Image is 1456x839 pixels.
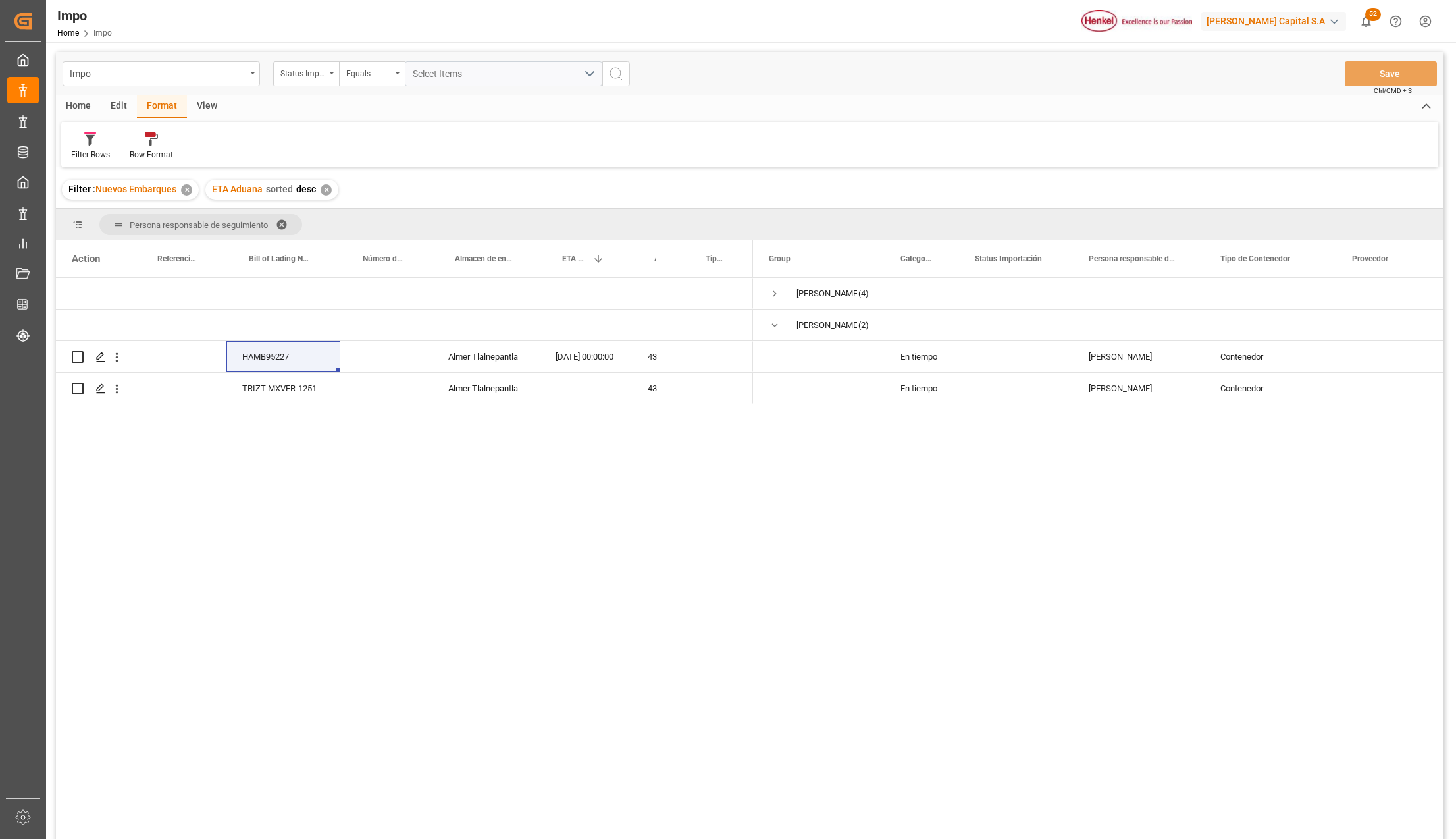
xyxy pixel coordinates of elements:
div: Almer Tlalnepantla [432,341,540,372]
div: HAMB95227 [226,341,340,372]
span: Referencia Leschaco [157,254,199,263]
span: Bill of Lading Number [249,254,313,263]
div: Press SPACE to select this row. [56,310,753,341]
div: Format [137,95,187,118]
div: [PERSON_NAME] [796,279,857,309]
div: [PERSON_NAME] [796,310,857,340]
div: Equals [346,65,391,80]
button: show 52 new notifications [1351,7,1381,36]
div: Row Format [130,149,173,161]
button: open menu [339,61,405,86]
span: Almacen de entrega [455,254,512,263]
div: Press SPACE to select this row. [56,341,753,373]
span: 52 [1365,8,1381,21]
div: 43 [632,341,683,372]
span: Persona responsable de seguimiento [130,220,268,230]
div: [PERSON_NAME] Capital S.A [1201,12,1346,31]
div: ✕ [181,184,192,196]
button: open menu [63,61,260,86]
span: Persona responsable de la importacion [1089,254,1177,263]
button: open menu [405,61,602,86]
div: Filter Rows [71,149,110,161]
span: sorted [266,184,293,194]
div: Impo [57,6,112,26]
a: Home [57,28,79,38]
div: En tiempo [885,373,959,404]
div: [PERSON_NAME] [1073,373,1205,404]
span: Ctrl/CMD + S [1374,86,1412,95]
span: Select Items [413,68,469,79]
div: En tiempo [885,341,959,372]
div: Almer Tlalnepantla [432,373,540,404]
button: Save [1345,61,1437,86]
div: 43 [632,373,683,404]
div: Home [56,95,101,118]
span: (4) [858,279,869,309]
button: open menu [273,61,339,86]
div: Press SPACE to select this row. [56,278,753,310]
div: Contenedor [1205,341,1336,372]
img: Henkel%20logo.jpg_1689854090.jpg [1081,10,1192,33]
span: Filter : [68,184,95,194]
span: Aduana de entrada [654,254,656,263]
button: search button [602,61,630,86]
span: Tipo de Contenedor [1220,254,1290,263]
button: [PERSON_NAME] Capital S.A [1201,9,1351,34]
span: desc [296,184,316,194]
div: Impo [70,65,246,81]
div: Edit [101,95,137,118]
span: ETA Aduana [562,254,587,263]
span: Group [769,254,791,263]
div: ✕ [321,184,332,196]
span: Tipo de Carga (LCL/FCL) [706,254,725,263]
div: View [187,95,227,118]
span: Proveedor [1352,254,1388,263]
div: TRIZT-MXVER-1251 [226,373,340,404]
div: [DATE] 00:00:00 [540,341,632,372]
span: Número de Contenedor [363,254,405,263]
span: Categoría [900,254,931,263]
div: Status Importación [280,65,325,80]
div: Contenedor [1205,373,1336,404]
div: Press SPACE to select this row. [56,373,753,404]
button: Help Center [1381,7,1411,36]
span: Nuevos Embarques [95,184,176,194]
span: ETA Aduana [212,184,263,194]
div: Action [72,253,100,265]
span: (2) [858,310,869,340]
div: [PERSON_NAME] [1073,341,1205,372]
span: Status Importación [975,254,1042,263]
